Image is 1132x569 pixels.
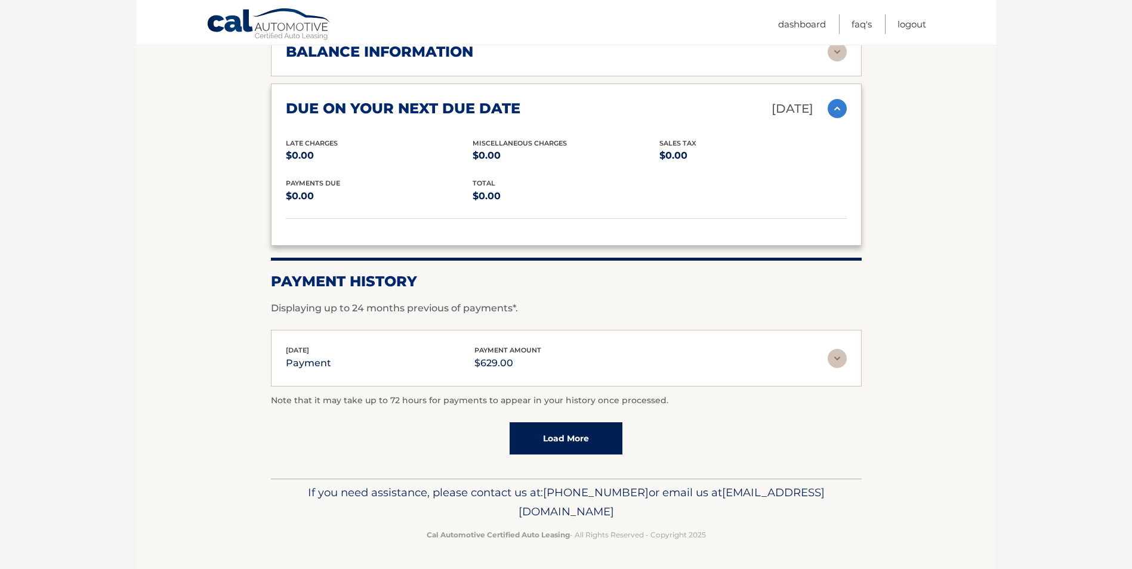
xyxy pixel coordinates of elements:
[271,301,862,316] p: Displaying up to 24 months previous of payments*.
[543,485,649,499] span: [PHONE_NUMBER]
[772,98,813,119] p: [DATE]
[427,530,570,539] strong: Cal Automotive Certified Auto Leasing
[286,346,309,354] span: [DATE]
[474,355,541,372] p: $629.00
[286,100,520,117] h2: due on your next due date
[271,273,862,290] h2: Payment History
[659,147,846,164] p: $0.00
[286,43,473,61] h2: balance information
[828,99,847,118] img: accordion-active.svg
[659,139,696,147] span: Sales Tax
[206,8,332,42] a: Cal Automotive
[286,188,473,205] p: $0.00
[286,179,340,187] span: Payments Due
[852,14,872,34] a: FAQ's
[286,355,331,372] p: payment
[473,179,495,187] span: total
[473,147,659,164] p: $0.00
[473,188,659,205] p: $0.00
[286,147,473,164] p: $0.00
[271,394,862,408] p: Note that it may take up to 72 hours for payments to appear in your history once processed.
[828,349,847,368] img: accordion-rest.svg
[286,139,338,147] span: Late Charges
[778,14,826,34] a: Dashboard
[828,42,847,61] img: accordion-rest.svg
[473,139,567,147] span: Miscellaneous Charges
[279,483,854,521] p: If you need assistance, please contact us at: or email us at
[897,14,926,34] a: Logout
[279,528,854,541] p: - All Rights Reserved - Copyright 2025
[474,346,541,354] span: payment amount
[510,422,622,454] a: Load More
